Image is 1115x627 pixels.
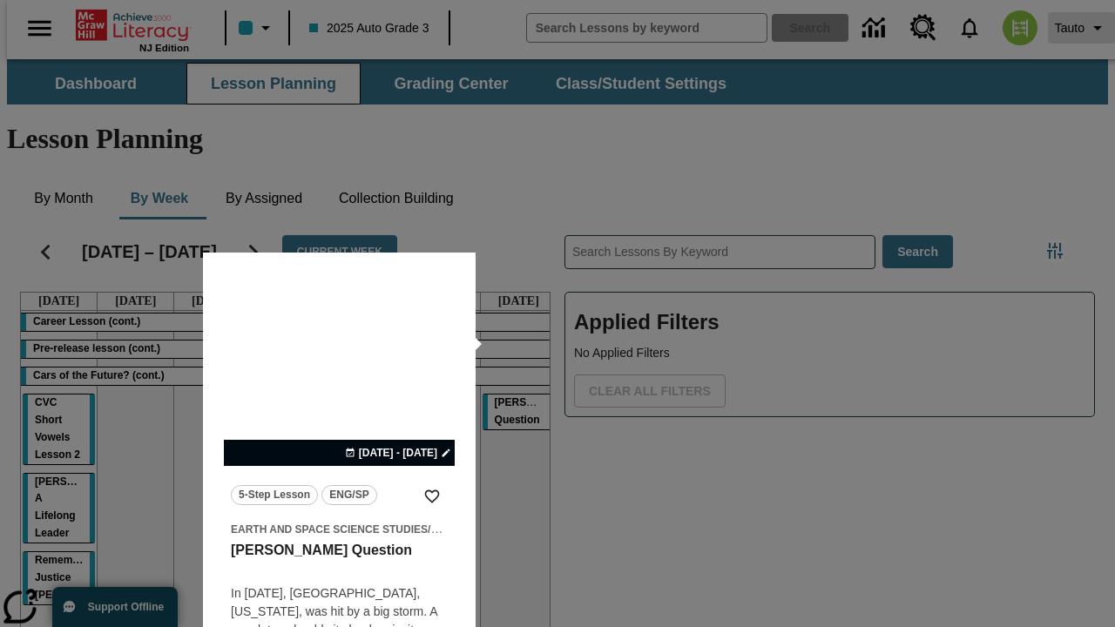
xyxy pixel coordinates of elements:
span: Earth's Systems and Interactions [430,523,595,536]
button: Add to Favorites [416,481,448,512]
button: 5-Step Lesson [231,485,318,505]
span: 5-Step Lesson [239,486,310,504]
span: ENG/SP [329,486,368,504]
span: [DATE] - [DATE] [359,445,437,461]
button: ENG/SP [321,485,377,505]
span: / [428,522,443,536]
span: Topic: Earth and Space Science Studies/Earth's Systems and Interactions [231,520,448,538]
span: Earth and Space Science Studies [231,523,428,536]
h4: undefined [231,560,448,581]
h3: Joplin's Question [231,542,448,560]
button: Aug 17 - Aug 17 Choose Dates [341,445,455,461]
